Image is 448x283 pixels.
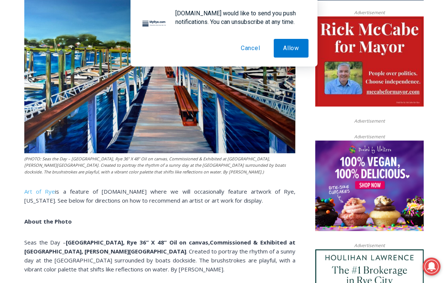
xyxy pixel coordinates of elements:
div: "I learned about the history of a place I’d honestly never considered even as a resident of [GEOG... [189,0,353,73]
b: [GEOGRAPHIC_DATA], Rye 36” X 48” Oil on canvas, [66,239,210,246]
span: is a feature of [DOMAIN_NAME] where we will occasionally feature artwork of Rye, [US_STATE]. See ... [24,188,295,204]
a: Intern @ [DOMAIN_NAME] [180,73,362,93]
img: Baked by Melissa [315,141,424,231]
button: Allow [274,39,309,58]
b: About the Photo [24,218,72,225]
span: Advertisement [347,242,392,249]
span: Intern @ [DOMAIN_NAME] [196,74,347,91]
em: (PHOTO: Seas the Day – [GEOGRAPHIC_DATA], Rye 36” X 48” Oil on canvas, Commissioned & Exhibited a... [24,156,286,175]
img: notification icon [139,9,169,39]
span: Advertisement [347,117,392,124]
span: Seas the Day – [24,239,66,246]
span: Advertisement [347,133,392,140]
button: Cancel [231,39,270,58]
div: [DOMAIN_NAME] would like to send you push notifications. You can unsubscribe at any time. [169,9,309,26]
span: reated to portray the rhythm of a sunny day at the [GEOGRAPHIC_DATA] surrounded by boats dockside... [24,247,295,273]
span: . C [186,247,192,255]
span: . By [PERSON_NAME]. [168,265,224,273]
a: Art of Rye [24,188,55,195]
